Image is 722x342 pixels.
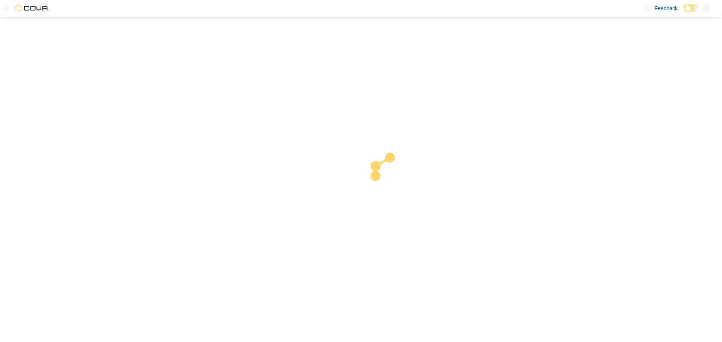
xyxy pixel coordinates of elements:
[361,147,417,203] img: cova-loader
[684,12,684,13] span: Dark Mode
[655,5,678,12] span: Feedback
[684,5,699,12] input: Dark Mode
[643,1,681,16] a: Feedback
[15,5,49,12] img: Cova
